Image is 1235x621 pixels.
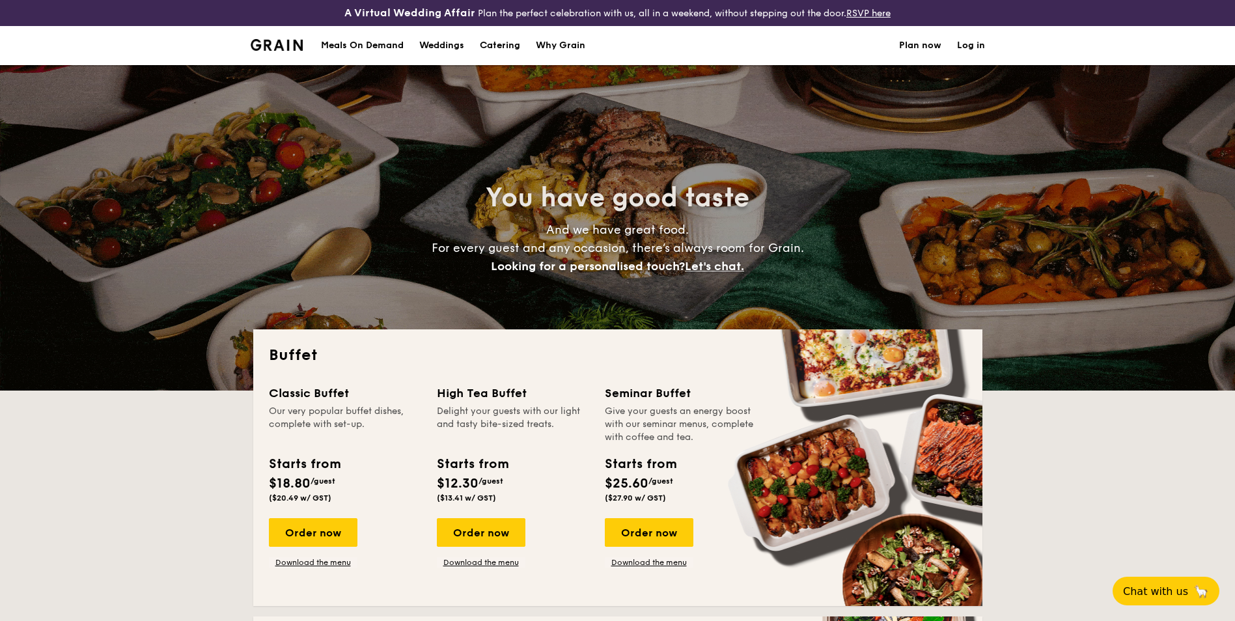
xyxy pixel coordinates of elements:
[311,476,335,486] span: /guest
[269,454,340,474] div: Starts from
[269,345,967,366] h2: Buffet
[269,476,311,491] span: $18.80
[411,26,472,65] a: Weddings
[605,518,693,547] div: Order now
[344,5,475,21] h4: A Virtual Wedding Affair
[269,384,421,402] div: Classic Buffet
[605,557,693,568] a: Download the menu
[957,26,985,65] a: Log in
[685,259,744,273] span: Let's chat.
[605,405,757,444] div: Give your guests an energy boost with our seminar menus, complete with coffee and tea.
[437,557,525,568] a: Download the menu
[437,454,508,474] div: Starts from
[419,26,464,65] div: Weddings
[251,39,303,51] a: Logotype
[437,384,589,402] div: High Tea Buffet
[605,476,648,491] span: $25.60
[605,493,666,503] span: ($27.90 w/ GST)
[846,8,891,19] a: RSVP here
[528,26,593,65] a: Why Grain
[648,476,673,486] span: /guest
[536,26,585,65] div: Why Grain
[899,26,941,65] a: Plan now
[313,26,411,65] a: Meals On Demand
[605,384,757,402] div: Seminar Buffet
[269,405,421,444] div: Our very popular buffet dishes, complete with set-up.
[605,454,676,474] div: Starts from
[1113,577,1219,605] button: Chat with us🦙
[269,557,357,568] a: Download the menu
[479,476,503,486] span: /guest
[480,26,520,65] h1: Catering
[472,26,528,65] a: Catering
[1123,585,1188,598] span: Chat with us
[437,493,496,503] span: ($13.41 w/ GST)
[243,5,993,21] div: Plan the perfect celebration with us, all in a weekend, without stepping out the door.
[437,518,525,547] div: Order now
[1193,584,1209,599] span: 🦙
[269,493,331,503] span: ($20.49 w/ GST)
[251,39,303,51] img: Grain
[437,476,479,491] span: $12.30
[321,26,404,65] div: Meals On Demand
[269,518,357,547] div: Order now
[437,405,589,444] div: Delight your guests with our light and tasty bite-sized treats.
